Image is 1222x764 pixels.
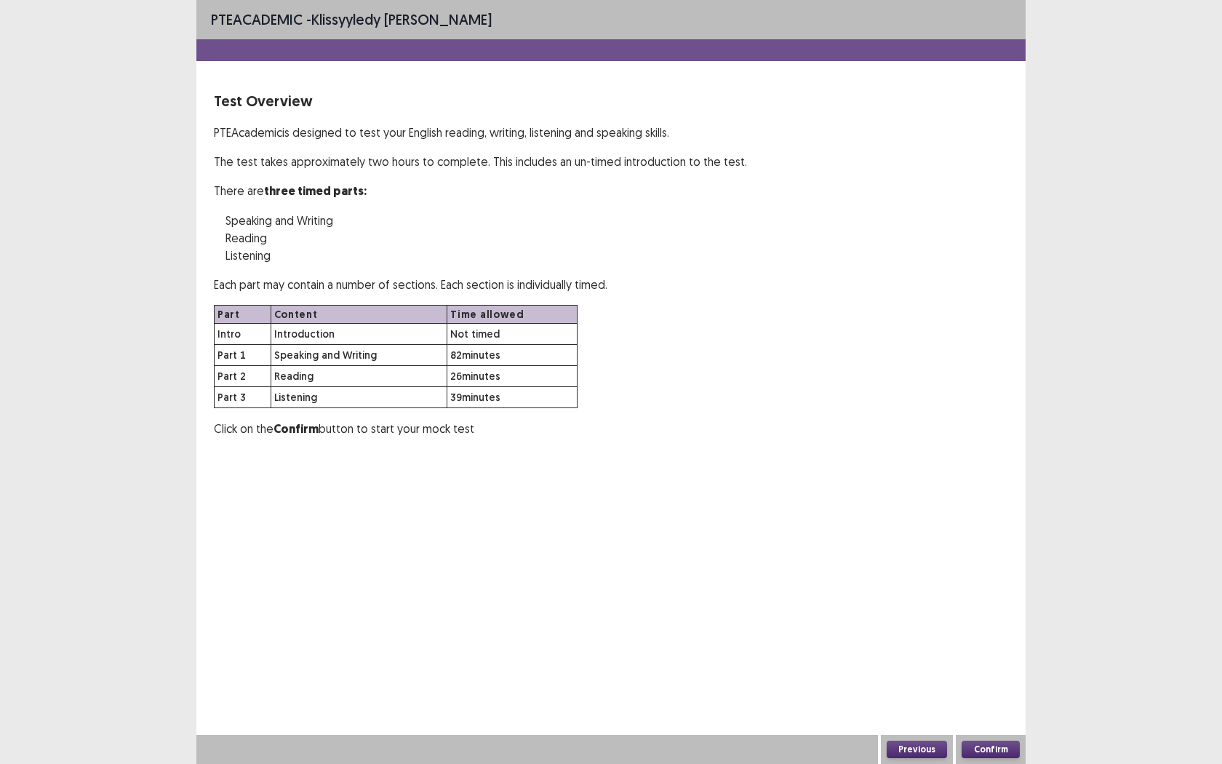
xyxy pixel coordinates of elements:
p: There are [214,182,1008,200]
p: Reading [225,229,1008,247]
strong: three timed parts: [264,183,367,199]
th: Part [215,306,271,324]
p: - Klissyyledy [PERSON_NAME] [211,9,492,31]
th: Time allowed [447,306,578,324]
span: PTE academic [211,10,303,28]
td: 82 minutes [447,345,578,366]
td: 39 minutes [447,387,578,408]
td: Not timed [447,324,578,345]
p: Listening [225,247,1008,264]
p: PTE Academic is designed to test your English reading, writing, listening and speaking skills. [214,124,1008,141]
strong: Confirm [273,421,319,437]
p: Test Overview [214,90,1008,112]
td: Listening [271,387,447,408]
p: Speaking and Writing [225,212,1008,229]
button: Previous [887,741,947,758]
td: Reading [271,366,447,387]
td: Part 1 [215,345,271,366]
th: Content [271,306,447,324]
button: Confirm [962,741,1020,758]
p: The test takes approximately two hours to complete. This includes an un-timed introduction to the... [214,153,1008,170]
td: Part 2 [215,366,271,387]
td: Intro [215,324,271,345]
p: Each part may contain a number of sections. Each section is individually timed. [214,276,1008,293]
td: Introduction [271,324,447,345]
td: Speaking and Writing [271,345,447,366]
td: 26 minutes [447,366,578,387]
p: Click on the button to start your mock test [214,420,1008,438]
td: Part 3 [215,387,271,408]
